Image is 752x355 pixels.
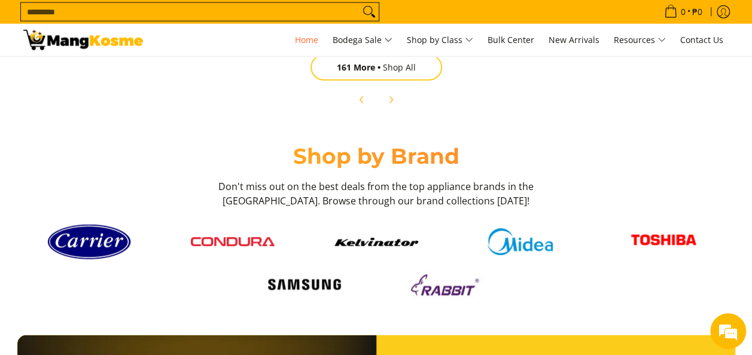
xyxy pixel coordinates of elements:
[295,34,318,45] span: Home
[674,24,729,56] a: Contact Us
[401,24,479,56] a: Shop by Class
[482,24,540,56] a: Bulk Center
[660,5,706,19] span: •
[406,270,490,300] img: Logo rabbit
[543,24,605,56] a: New Arrivals
[62,67,201,82] div: Chat with us now
[47,220,131,264] img: Carrier logo 1 98356 9b90b2e1 0bd1 49ad 9aa2 9ddb2e94a36b
[679,8,687,16] span: 0
[263,274,346,296] img: Logo samsung wordmark
[334,238,418,246] img: Kelvinator button 9a26f67e caed 448c 806d e01e406ddbdc
[239,274,370,296] a: Logo samsung wordmark
[337,62,383,73] span: 161 More
[622,225,705,258] img: Toshiba logo
[377,87,404,113] button: Next
[614,33,666,48] span: Resources
[549,34,599,45] span: New Arrivals
[23,30,143,50] img: Mang Kosme: Your Home Appliances Warehouse Sale Partner!
[349,87,375,113] button: Previous
[488,34,534,45] span: Bulk Center
[360,3,379,21] button: Search
[196,6,225,35] div: Minimize live chat window
[333,33,392,48] span: Bodega Sale
[310,54,442,81] a: 161 MoreShop All
[215,179,538,208] h3: Don't miss out on the best deals from the top appliance brands in the [GEOGRAPHIC_DATA]. Browse t...
[478,228,562,255] img: Midea logo 405e5d5e af7e 429b b899 c48f4df307b6
[382,270,514,300] a: Logo rabbit
[289,24,324,56] a: Home
[327,24,398,56] a: Bodega Sale
[310,238,442,246] a: Kelvinator button 9a26f67e caed 448c 806d e01e406ddbdc
[690,8,704,16] span: ₱0
[23,220,155,264] a: Carrier logo 1 98356 9b90b2e1 0bd1 49ad 9aa2 9ddb2e94a36b
[608,24,672,56] a: Resources
[680,34,723,45] span: Contact Us
[23,143,729,170] h2: Shop by Brand
[191,237,275,247] img: Condura logo red
[167,237,299,247] a: Condura logo red
[598,225,729,258] a: Toshiba logo
[454,228,586,255] a: Midea logo 405e5d5e af7e 429b b899 c48f4df307b6
[155,24,729,56] nav: Main Menu
[69,103,165,224] span: We're online!
[407,33,473,48] span: Shop by Class
[6,232,228,274] textarea: Type your message and hit 'Enter'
